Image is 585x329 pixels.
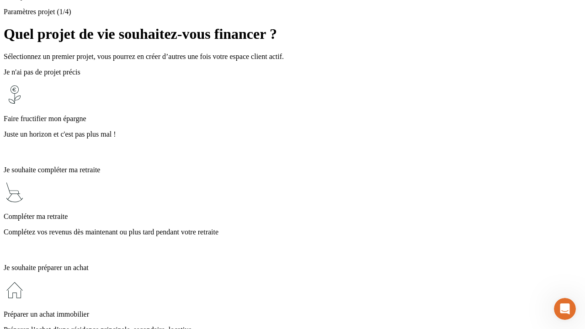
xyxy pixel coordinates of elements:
[554,298,576,320] iframe: Intercom live chat
[4,26,581,42] h1: Quel projet de vie souhaitez-vous financer ?
[4,264,581,272] p: Je souhaite préparer un achat
[4,228,581,236] p: Complétez vos revenus dès maintenant ou plus tard pendant votre retraite
[4,8,581,16] p: Paramètres projet (1/4)
[4,115,581,123] p: Faire fructifier mon épargne
[4,130,581,138] p: Juste un horizon et c'est pas plus mal !
[4,166,581,174] p: Je souhaite compléter ma retraite
[4,212,581,221] p: Compléter ma retraite
[4,68,581,76] p: Je n'ai pas de projet précis
[4,310,581,318] p: Préparer un achat immobilier
[4,53,284,60] span: Sélectionnez un premier projet, vous pourrez en créer d’autres une fois votre espace client actif.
